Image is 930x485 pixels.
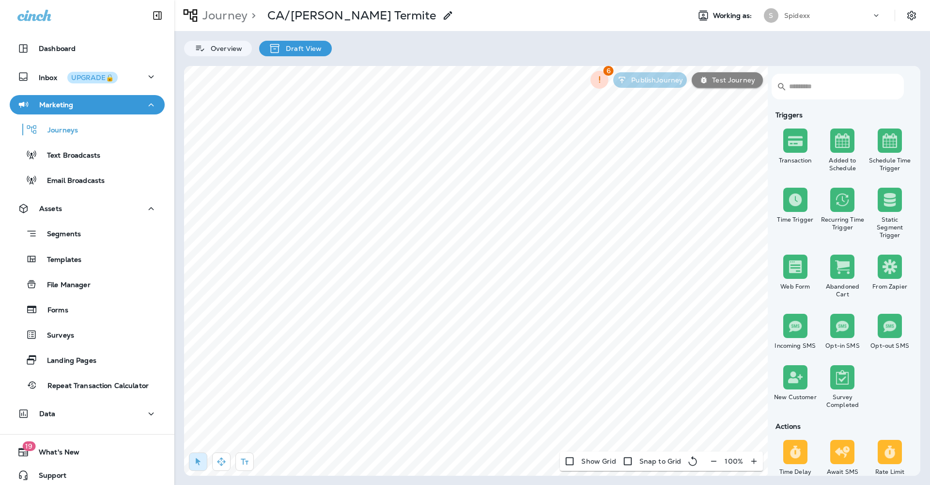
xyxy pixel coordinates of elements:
button: Dashboard [10,39,165,58]
div: Added to Schedule [821,157,865,172]
div: Opt-in SMS [821,342,865,350]
p: > [248,8,256,23]
button: Forms [10,299,165,320]
div: UPGRADE🔒 [71,74,114,81]
button: Text Broadcasts [10,145,165,165]
p: Forms [38,306,68,315]
div: Time Trigger [774,216,817,224]
p: Templates [37,256,81,265]
button: Landing Pages [10,350,165,370]
p: Dashboard [39,45,76,52]
p: Surveys [37,331,74,340]
p: Draft View [281,45,322,52]
button: Email Broadcasts [10,170,165,190]
div: Static Segment Trigger [868,216,912,239]
button: Assets [10,199,165,218]
p: Assets [39,205,62,212]
div: Rate Limit [868,468,912,476]
button: Repeat Transaction Calculator [10,375,165,395]
button: Settings [903,7,920,24]
p: Journeys [38,126,78,135]
div: Abandoned Cart [821,283,865,298]
button: Marketing [10,95,165,114]
p: Overview [206,45,242,52]
p: Snap to Grid [639,457,682,465]
div: New Customer [774,393,817,401]
p: Text Broadcasts [37,151,100,161]
span: 19 [22,441,35,451]
p: Show Grid [581,457,616,465]
button: InboxUPGRADE🔒 [10,67,165,86]
p: 100 % [725,457,743,465]
div: Opt-out SMS [868,342,912,350]
div: Transaction [774,157,817,164]
button: 19What's New [10,442,165,462]
p: Repeat Transaction Calculator [38,382,149,391]
div: Survey Completed [821,393,865,409]
span: Working as: [713,12,754,20]
p: CA/[PERSON_NAME] Termite [267,8,436,23]
div: CA/NOLA Termite [267,8,436,23]
p: Data [39,410,56,418]
p: Inbox [39,72,118,82]
div: Time Delay [774,468,817,476]
button: Support [10,466,165,485]
button: Surveys [10,324,165,345]
div: Incoming SMS [774,342,817,350]
p: Test Journey [708,76,755,84]
div: Triggers [772,111,914,119]
span: 6 [604,66,614,76]
p: Segments [37,230,81,240]
p: Marketing [39,101,73,109]
div: Recurring Time Trigger [821,216,865,231]
div: Await SMS Reply [821,468,865,484]
div: S [764,8,778,23]
button: File Manager [10,274,165,294]
p: Spidexx [784,12,810,19]
button: Collapse Sidebar [144,6,171,25]
button: Journeys [10,119,165,140]
button: Test Journey [692,72,763,88]
p: Landing Pages [37,356,96,366]
button: UPGRADE🔒 [67,72,118,83]
p: File Manager [37,281,91,290]
div: From Zapier [868,283,912,291]
button: Segments [10,223,165,244]
div: Actions [772,422,914,430]
button: Templates [10,249,165,269]
p: Journey [199,8,248,23]
span: Support [29,471,66,483]
button: Data [10,404,165,423]
div: Schedule Time Trigger [868,157,912,172]
span: What's New [29,448,79,460]
p: Email Broadcasts [37,177,105,186]
div: Web Form [774,283,817,291]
